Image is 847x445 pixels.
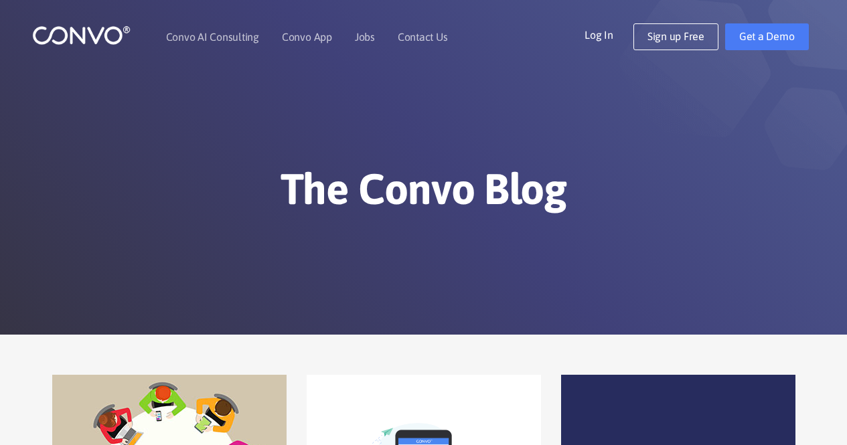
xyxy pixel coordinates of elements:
[355,31,375,42] a: Jobs
[398,31,448,42] a: Contact Us
[32,25,131,46] img: logo_1.png
[282,31,332,42] a: Convo App
[633,23,718,50] a: Sign up Free
[166,31,259,42] a: Convo AI Consulting
[725,23,809,50] a: Get a Demo
[281,164,566,213] span: The Convo Blog
[585,23,633,45] a: Log In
